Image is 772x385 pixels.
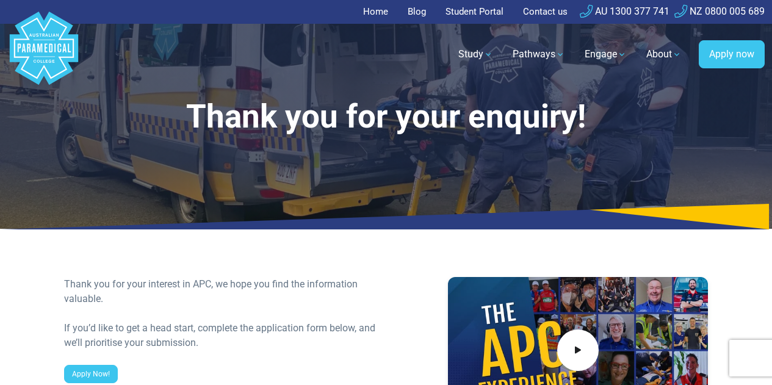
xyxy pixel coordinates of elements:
a: Pathways [505,37,572,71]
a: Study [451,37,500,71]
div: Thank you for your interest in APC, we hope you find the information valuable. [64,277,378,306]
h1: Thank you for your enquiry! [64,98,708,136]
a: Australian Paramedical College [7,24,81,85]
div: If you’d like to get a head start, complete the application form below, and we’ll prioritise your... [64,321,378,350]
a: Apply Now! [64,365,118,383]
a: AU 1300 377 741 [580,5,669,17]
a: Apply now [699,40,765,68]
a: Engage [577,37,634,71]
a: NZ 0800 005 689 [674,5,765,17]
a: About [639,37,689,71]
